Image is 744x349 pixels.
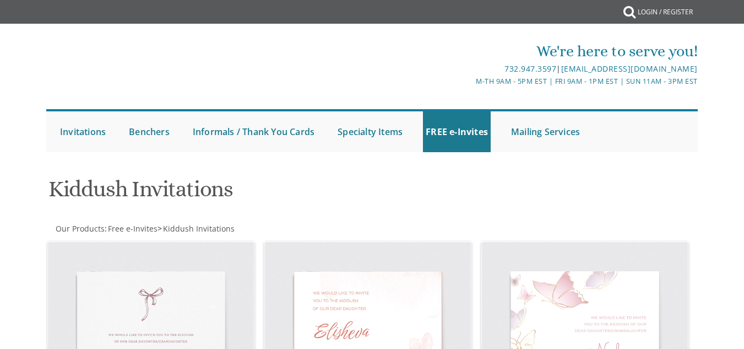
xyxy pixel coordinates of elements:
[264,62,698,76] div: |
[57,111,108,152] a: Invitations
[163,223,235,234] span: Kiddush Invitations
[108,223,158,234] span: Free e-Invites
[561,63,698,74] a: [EMAIL_ADDRESS][DOMAIN_NAME]
[335,111,405,152] a: Specialty Items
[162,223,235,234] a: Kiddush Invitations
[264,76,698,87] div: M-Th 9am - 5pm EST | Fri 9am - 1pm EST | Sun 11am - 3pm EST
[107,223,158,234] a: Free e-Invites
[504,63,556,74] a: 732.947.3597
[48,177,475,210] h1: Kiddush Invitations
[126,111,172,152] a: Benchers
[423,111,491,152] a: FREE e-Invites
[55,223,105,234] a: Our Products
[158,223,235,234] span: >
[264,40,698,62] div: We're here to serve you!
[46,223,372,234] div: :
[508,111,583,152] a: Mailing Services
[190,111,317,152] a: Informals / Thank You Cards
